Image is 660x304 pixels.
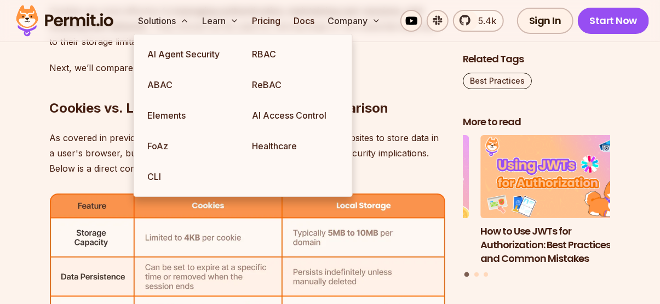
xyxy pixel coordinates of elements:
button: Go to slide 3 [484,272,488,277]
a: ReBAC [243,69,348,100]
a: Sign In [517,8,573,34]
a: Pricing [248,10,285,32]
button: Solutions [134,10,193,32]
button: Company [323,10,385,32]
div: Posts [463,136,611,279]
h2: More to read [463,115,611,129]
a: Best Practices [463,73,532,89]
a: RBAC [243,39,348,69]
a: CLI [139,161,243,192]
a: FoAz [139,131,243,161]
h3: How to Use JWTs for Authorization: Best Practices and Common Mistakes [481,225,629,265]
a: AI Access Control [243,100,348,131]
a: Start Now [578,8,650,34]
li: 3 of 3 [321,136,469,266]
button: Go to slide 2 [474,272,479,277]
p: As covered in previous sections, both and allow websites to store data in a user's browser, but t... [50,130,445,176]
li: 1 of 3 [481,136,629,266]
a: Docs [289,10,319,32]
a: AI Agent Security [139,39,243,69]
h3: A Guide to Bearer Tokens: JWT vs. Opaque Tokens [321,225,469,252]
span: 5.4k [472,14,496,27]
h2: Related Tags [463,52,611,66]
h2: Cookies vs. Local Storage: Side-by-Side Comparison [50,56,445,117]
button: Learn [198,10,243,32]
img: How to Use JWTs for Authorization: Best Practices and Common Mistakes [481,136,629,219]
a: 5.4k [453,10,504,32]
button: Go to slide 1 [464,272,469,277]
a: Healthcare [243,131,348,161]
img: Permit logo [11,2,118,39]
p: Next, we’ll compare cookies and local storage side by side. [50,60,445,75]
img: A Guide to Bearer Tokens: JWT vs. Opaque Tokens [321,136,469,219]
a: ABAC [139,69,243,100]
a: Elements [139,100,243,131]
a: How to Use JWTs for Authorization: Best Practices and Common MistakesHow to Use JWTs for Authoriz... [481,136,629,266]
